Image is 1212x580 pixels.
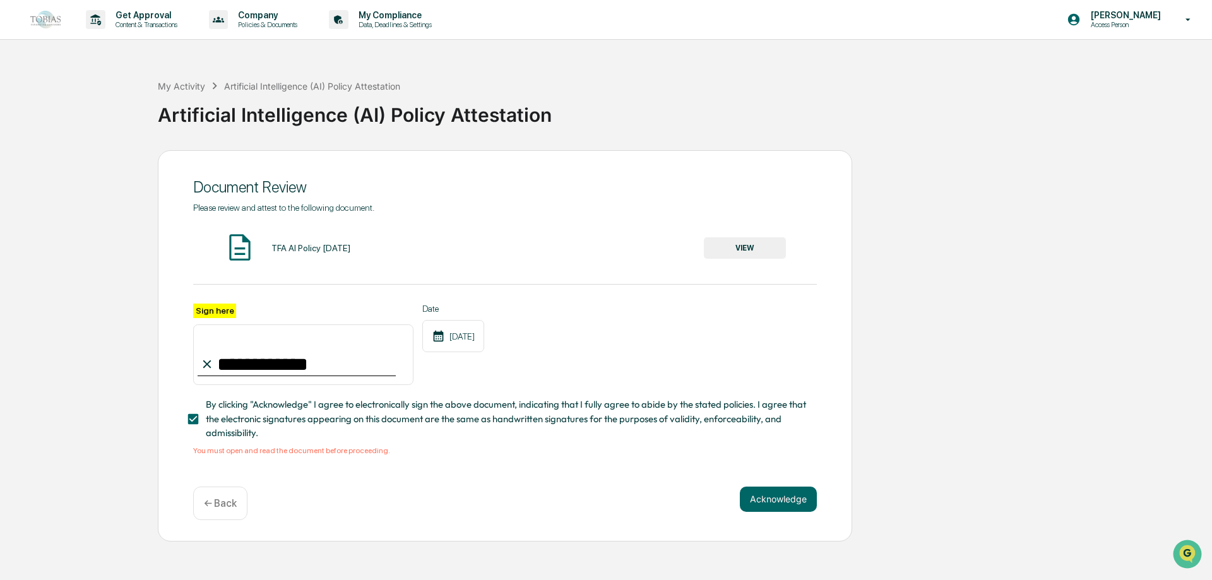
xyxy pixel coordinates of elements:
[8,154,86,177] a: 🖐️Preclearance
[13,97,35,119] img: 1746055101610-c473b297-6a78-478c-a979-82029cc54cd1
[1172,538,1206,572] iframe: Open customer support
[1081,10,1167,20] p: [PERSON_NAME]
[89,213,153,223] a: Powered byPylon
[193,203,374,213] span: Please review and attest to the following document.
[13,184,23,194] div: 🔎
[228,10,304,20] p: Company
[1081,20,1167,29] p: Access Person
[204,497,237,509] p: ← Back
[43,97,207,109] div: Start new chat
[13,27,230,47] p: How can we help?
[30,11,61,28] img: logo
[704,237,786,259] button: VIEW
[158,81,205,92] div: My Activity
[206,398,807,440] span: By clicking "Acknowledge" I agree to electronically sign the above document, indicating that I fu...
[126,214,153,223] span: Pylon
[224,232,256,263] img: Document Icon
[348,20,438,29] p: Data, Deadlines & Settings
[422,320,484,352] div: [DATE]
[215,100,230,115] button: Start new chat
[8,178,85,201] a: 🔎Data Lookup
[348,10,438,20] p: My Compliance
[105,10,184,20] p: Get Approval
[193,446,817,455] div: You must open and read the document before proceeding.
[271,243,350,253] div: TFA AI Policy [DATE]
[105,20,184,29] p: Content & Transactions
[43,109,160,119] div: We're available if you need us!
[86,154,162,177] a: 🗄️Attestations
[25,159,81,172] span: Preclearance
[92,160,102,170] div: 🗄️
[25,183,80,196] span: Data Lookup
[228,20,304,29] p: Policies & Documents
[104,159,157,172] span: Attestations
[740,487,817,512] button: Acknowledge
[193,304,236,318] label: Sign here
[422,304,484,314] label: Date
[224,81,400,92] div: Artificial Intelligence (AI) Policy Attestation
[193,178,817,196] div: Document Review
[13,160,23,170] div: 🖐️
[158,93,1206,126] div: Artificial Intelligence (AI) Policy Attestation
